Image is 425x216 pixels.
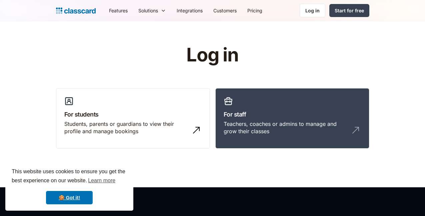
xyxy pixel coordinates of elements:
[107,45,318,65] h1: Log in
[46,191,93,204] a: dismiss cookie message
[56,6,96,15] a: home
[242,3,268,18] a: Pricing
[224,110,361,119] h3: For staff
[224,120,348,135] div: Teachers, coaches or admins to manage and grow their classes
[335,7,364,14] div: Start for free
[171,3,208,18] a: Integrations
[64,120,188,135] div: Students, parents or guardians to view their profile and manage bookings
[300,4,325,17] a: Log in
[104,3,133,18] a: Features
[138,7,158,14] div: Solutions
[208,3,242,18] a: Customers
[12,168,127,186] span: This website uses cookies to ensure you get the best experience on our website.
[215,88,369,149] a: For staffTeachers, coaches or admins to manage and grow their classes
[305,7,320,14] div: Log in
[64,110,202,119] h3: For students
[133,3,171,18] div: Solutions
[56,88,210,149] a: For studentsStudents, parents or guardians to view their profile and manage bookings
[329,4,369,17] a: Start for free
[87,176,116,186] a: learn more about cookies
[5,161,133,211] div: cookieconsent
